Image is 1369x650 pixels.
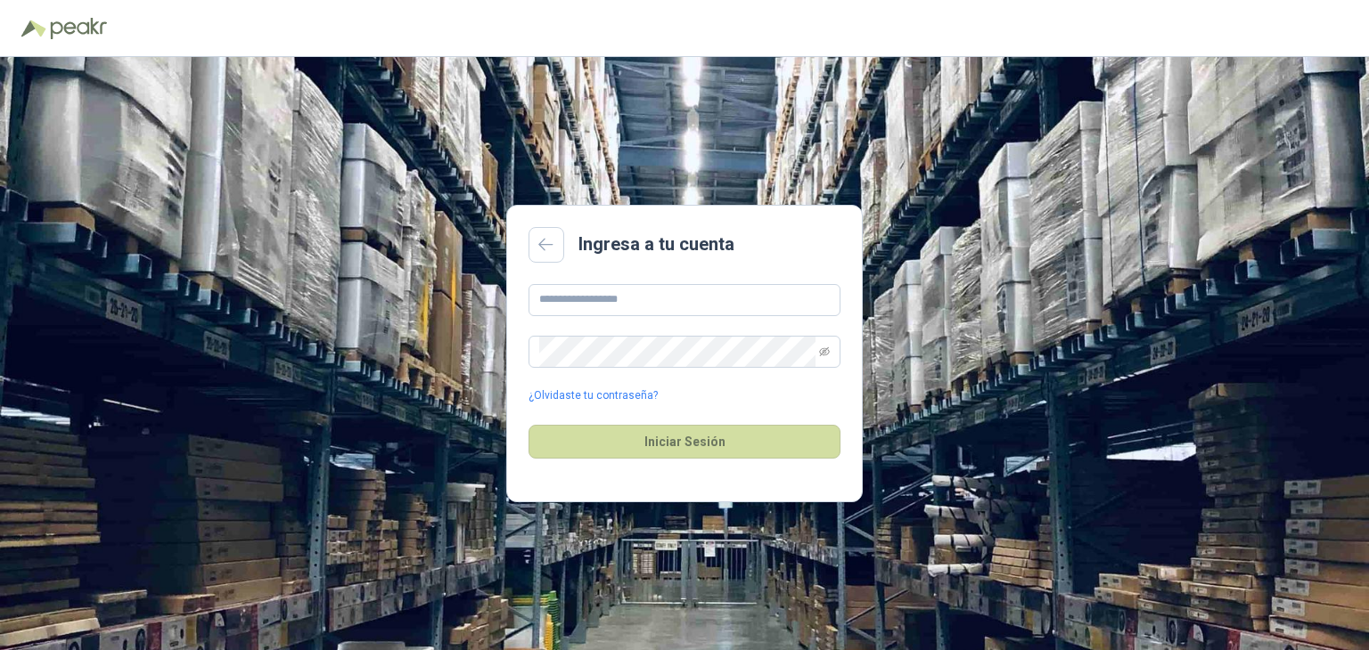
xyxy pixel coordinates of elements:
span: eye-invisible [819,346,830,357]
button: Iniciar Sesión [529,425,840,459]
a: ¿Olvidaste tu contraseña? [529,387,658,404]
img: Logo [21,20,46,37]
h2: Ingresa a tu cuenta [578,231,734,258]
img: Peakr [50,18,107,39]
